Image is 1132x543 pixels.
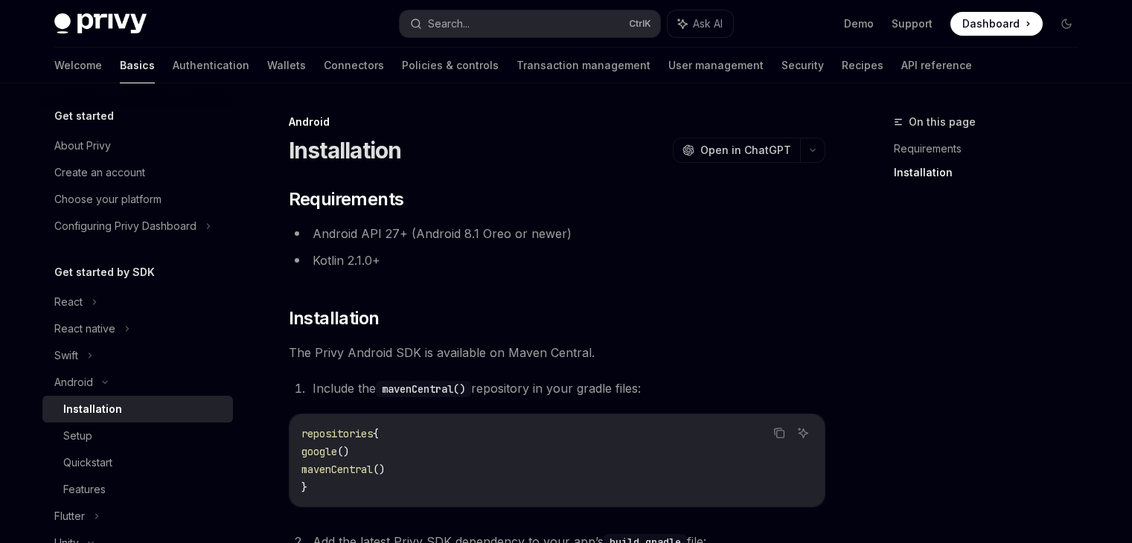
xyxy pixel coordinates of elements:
[901,48,972,83] a: API reference
[267,48,306,83] a: Wallets
[54,347,78,364] div: Swift
[289,137,402,164] h1: Installation
[894,137,1090,161] a: Requirements
[400,10,660,37] button: Search...CtrlK
[894,161,1090,184] a: Installation
[844,16,874,31] a: Demo
[54,373,93,391] div: Android
[54,263,155,281] h5: Get started by SDK
[793,423,813,443] button: Ask AI
[668,48,764,83] a: User management
[42,422,233,449] a: Setup
[54,293,83,311] div: React
[1055,12,1078,36] button: Toggle dark mode
[63,427,92,445] div: Setup
[962,16,1020,31] span: Dashboard
[781,48,824,83] a: Security
[54,48,102,83] a: Welcome
[673,138,800,163] button: Open in ChatGPT
[42,132,233,159] a: About Privy
[42,159,233,186] a: Create an account
[770,423,789,443] button: Copy the contents from the code block
[54,164,145,181] div: Create an account
[301,427,373,440] span: repositories
[63,454,112,472] div: Quickstart
[42,186,233,213] a: Choose your platform
[629,18,651,30] span: Ctrl K
[700,143,791,158] span: Open in ChatGPT
[120,48,155,83] a: Basics
[693,16,723,31] span: Ask AI
[289,250,825,271] li: Kotlin 2.1.0+
[892,16,933,31] a: Support
[63,400,122,418] div: Installation
[373,463,385,476] span: ()
[42,396,233,422] a: Installation
[909,113,976,131] span: On this page
[289,187,404,211] span: Requirements
[289,115,825,129] div: Android
[289,223,825,244] li: Android API 27+ (Android 8.1 Oreo or newer)
[842,48,883,83] a: Recipes
[373,427,379,440] span: {
[308,378,825,399] li: Include the repository in your gradle files:
[517,48,650,83] a: Transaction management
[668,10,733,37] button: Ask AI
[63,481,106,498] div: Features
[54,190,162,208] div: Choose your platform
[301,463,373,476] span: mavenCentral
[337,445,349,458] span: ()
[301,481,307,494] span: }
[324,48,384,83] a: Connectors
[173,48,249,83] a: Authentication
[950,12,1043,36] a: Dashboard
[54,13,147,34] img: dark logo
[289,342,825,363] span: The Privy Android SDK is available on Maven Central.
[301,445,337,458] span: google
[289,306,380,330] span: Installation
[42,449,233,476] a: Quickstart
[402,48,499,83] a: Policies & controls
[54,217,196,235] div: Configuring Privy Dashboard
[42,476,233,503] a: Features
[54,107,114,125] h5: Get started
[54,320,115,338] div: React native
[54,507,85,525] div: Flutter
[54,137,111,155] div: About Privy
[428,15,470,33] div: Search...
[376,381,471,397] code: mavenCentral()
